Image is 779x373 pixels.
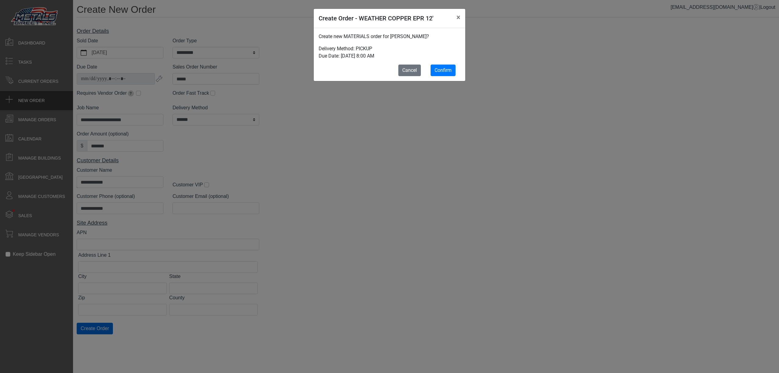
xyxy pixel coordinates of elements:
button: Cancel [398,65,421,76]
span: Confirm [435,67,452,73]
button: Confirm [431,65,456,76]
h5: Create Order - WEATHER COPPER EPR 12' [319,14,433,23]
button: Close [452,9,465,26]
p: Delivery Method: PICKUP Due Date: [DATE] 8:00 AM [319,45,460,60]
p: Create new MATERIALS order for [PERSON_NAME]? [319,33,460,40]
